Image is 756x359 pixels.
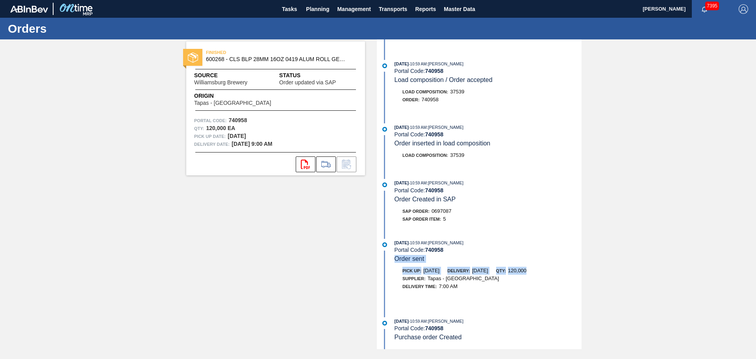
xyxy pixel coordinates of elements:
strong: 120,000 EA [206,125,235,131]
span: Load composition / Order accepted [395,76,493,83]
strong: 740958 [425,247,443,253]
span: 37539 [450,89,464,95]
img: atual [382,127,387,132]
span: - 10:59 AM [409,181,427,185]
span: 120,000 [508,268,526,273]
div: Portal Code: [395,187,582,193]
span: Portal Code: [194,117,227,125]
span: Pick up Date: [194,132,226,140]
img: atual [382,321,387,326]
span: [DATE] [395,319,409,324]
span: [DATE] [395,61,409,66]
h1: Orders [8,24,148,33]
span: Supplier: [402,276,426,281]
strong: [DATE] 9:00 AM [232,141,272,147]
span: Load Composition : [402,153,448,158]
span: : [PERSON_NAME] [427,61,464,66]
span: Planning [306,4,329,14]
span: Qty : [194,125,204,132]
span: - 10:59 AM [409,241,427,245]
strong: 740958 [229,117,247,123]
span: 37539 [450,152,464,158]
img: atual [382,242,387,247]
div: Portal Code: [395,325,582,331]
span: Williamsburg Brewery [194,80,247,86]
img: atual [382,63,387,68]
span: Reports [415,4,436,14]
strong: 740958 [425,68,443,74]
img: status [188,52,198,63]
span: - 10:59 AM [409,125,427,130]
span: SAP Order Item: [402,217,441,221]
span: Load Composition : [402,89,448,94]
strong: 740958 [425,325,443,331]
div: Portal Code: [395,247,582,253]
span: Status [279,71,357,80]
button: Notifications [692,4,717,15]
strong: 740958 [425,187,443,193]
div: Portal Code: [395,131,582,138]
span: SAP Order: [402,209,430,214]
span: [DATE] [423,268,439,273]
div: Portal Code: [395,68,582,74]
span: : [PERSON_NAME] [427,240,464,245]
span: : [PERSON_NAME] [427,180,464,185]
span: Order Created in SAP [395,196,456,203]
span: Order inserted in load composition [395,140,491,147]
span: Delivery Time : [402,284,437,289]
span: Tapas - [GEOGRAPHIC_DATA] [428,275,499,281]
span: : [PERSON_NAME] [427,125,464,130]
strong: [DATE] [228,133,246,139]
span: [DATE] [472,268,488,273]
span: 5 [443,216,446,222]
span: - 10:59 AM [409,62,427,66]
span: Master Data [444,4,475,14]
span: : [PERSON_NAME] [427,319,464,324]
span: Tapas - [GEOGRAPHIC_DATA] [194,100,271,106]
span: Transports [379,4,407,14]
span: Qty: [496,268,506,273]
span: Origin [194,92,291,100]
span: 600268 - CLS BLP 28MM 16OZ 0419 ALUM ROLL GEN REC [206,56,349,62]
span: [DATE] [395,180,409,185]
span: [DATE] [395,240,409,245]
span: - 10:59 AM [409,319,427,324]
img: atual [382,182,387,187]
span: Order updated via SAP [279,80,336,86]
span: Purchase order Created [395,334,462,340]
span: [DATE] [395,125,409,130]
span: FINISHED [206,48,316,56]
img: TNhmsLtSVTkK8tSr43FrP2fwEKptu5GPRR3wAAAABJRU5ErkJggg== [10,6,48,13]
span: 0697087 [432,208,452,214]
img: Logout [739,4,748,14]
span: Pick up: [402,268,421,273]
span: Tasks [281,4,298,14]
span: Management [337,4,371,14]
span: 7395 [705,2,719,10]
div: Go to Load Composition [316,156,336,172]
span: 7:00 AM [439,283,458,289]
span: Order sent [395,255,424,262]
div: Inform order change [337,156,356,172]
span: Delivery Date: [194,140,230,148]
div: Open PDF file [296,156,315,172]
span: Delivery: [447,268,470,273]
strong: 740958 [425,131,443,138]
span: Source [194,71,271,80]
span: Order : [402,97,419,102]
span: 740958 [421,97,438,102]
